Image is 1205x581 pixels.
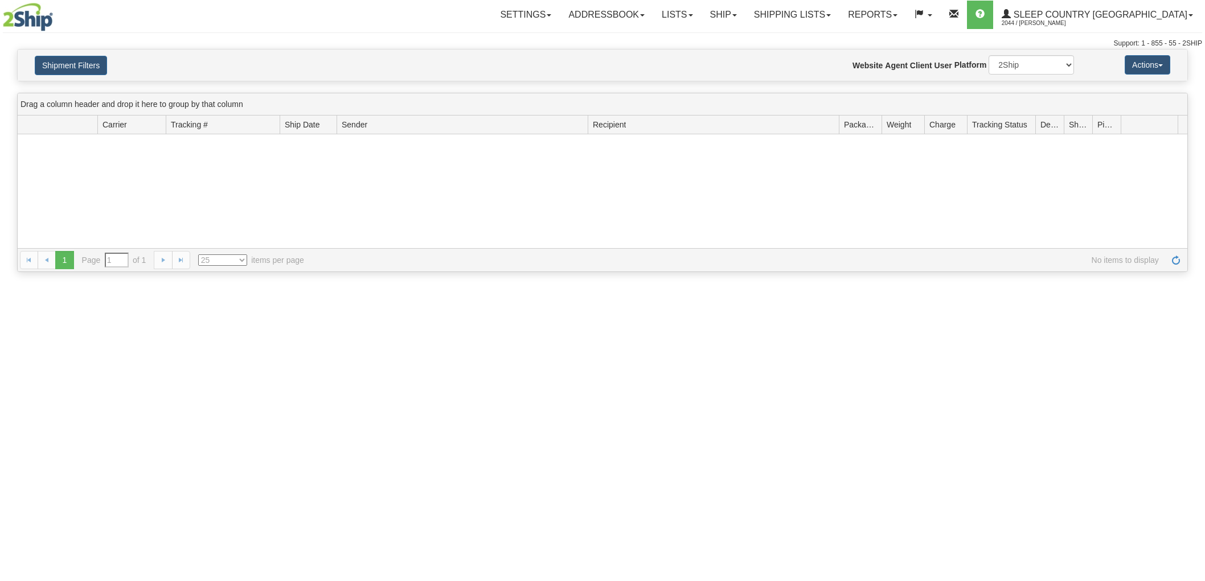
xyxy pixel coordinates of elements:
a: Reports [839,1,906,29]
span: Recipient [593,119,626,130]
label: Agent [885,60,908,71]
span: Charge [929,119,956,130]
span: Weight [887,119,911,130]
a: Refresh [1167,251,1185,269]
span: Pickup Status [1097,119,1116,130]
a: Ship [702,1,745,29]
div: grid grouping header [18,93,1187,116]
span: 2044 / [PERSON_NAME] [1002,18,1087,29]
a: Settings [491,1,560,29]
label: User [935,60,952,71]
span: items per page [198,254,304,266]
span: Sleep Country [GEOGRAPHIC_DATA] [1011,10,1187,19]
button: Shipment Filters [35,56,107,75]
span: Page of 1 [82,253,146,267]
span: Delivery Status [1040,119,1059,130]
a: Sleep Country [GEOGRAPHIC_DATA] 2044 / [PERSON_NAME] [993,1,1202,29]
span: Tracking Status [972,119,1027,130]
div: Support: 1 - 855 - 55 - 2SHIP [3,39,1202,48]
label: Platform [954,59,987,71]
span: Tracking # [171,119,208,130]
span: Sender [342,119,367,130]
label: Client [910,60,932,71]
span: Ship Date [285,119,319,130]
span: Packages [844,119,877,130]
span: Carrier [103,119,127,130]
span: Shipment Issues [1069,119,1088,130]
a: Shipping lists [745,1,839,29]
img: logo2044.jpg [3,3,53,31]
span: No items to display [320,254,1159,266]
a: Addressbook [560,1,653,29]
span: 1 [55,251,73,269]
label: Website [852,60,883,71]
a: Lists [653,1,701,29]
button: Actions [1125,55,1170,75]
